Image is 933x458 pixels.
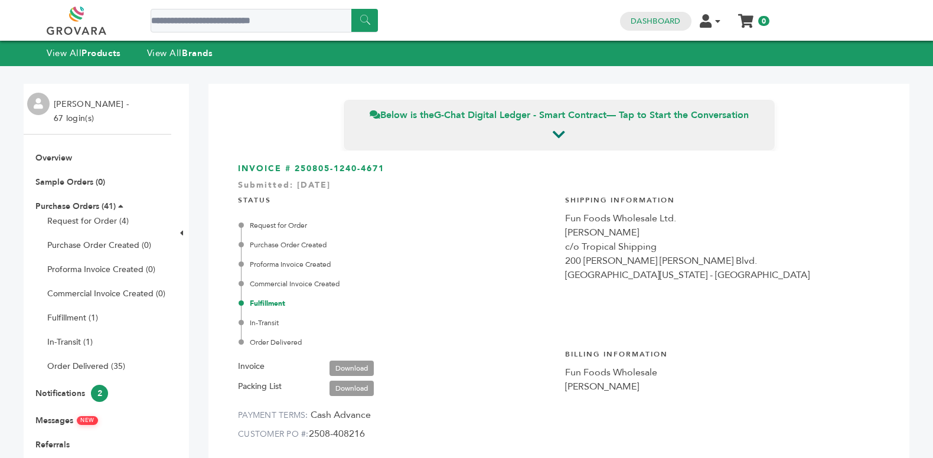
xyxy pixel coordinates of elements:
a: Proforma Invoice Created (0) [47,264,155,275]
div: Order Delivered [241,337,553,348]
div: 200 [PERSON_NAME] [PERSON_NAME] Blvd. [565,254,880,268]
div: Commercial Invoice Created [241,279,553,289]
div: c/o Tropical Shipping [565,240,880,254]
div: Submitted: [DATE] [238,179,880,197]
a: View AllBrands [147,47,213,59]
label: Invoice [238,359,265,374]
h4: Shipping Information [565,187,880,211]
a: Order Delivered (35) [47,361,125,372]
h4: STATUS [238,187,553,211]
div: [GEOGRAPHIC_DATA][US_STATE] - [GEOGRAPHIC_DATA] [565,268,880,282]
h3: INVOICE # 250805-1240-4671 [238,163,880,175]
div: Fun Foods Wholesale [565,365,880,380]
a: MessagesNEW [35,415,98,426]
a: Download [330,361,374,376]
a: Download [330,381,374,396]
a: Request for Order (4) [47,215,129,227]
span: Cash Advance [311,408,371,421]
span: Below is the — Tap to Start the Conversation [370,109,749,122]
a: Purchase Order Created (0) [47,240,151,251]
strong: Products [81,47,120,59]
img: profile.png [27,93,50,115]
li: [PERSON_NAME] - 67 login(s) [54,97,132,126]
a: Fulfillment (1) [47,312,98,323]
input: Search a product or brand... [151,9,378,32]
strong: G-Chat Digital Ledger - Smart Contract [434,109,606,122]
strong: Brands [182,47,213,59]
div: Proforma Invoice Created [241,259,553,270]
a: Referrals [35,439,70,450]
div: [PERSON_NAME] [565,380,880,394]
h4: Billing Information [565,341,880,365]
a: My Cart [739,11,753,23]
a: Purchase Orders (41) [35,201,116,212]
div: Fulfillment [241,298,553,309]
span: 2508-408216 [309,427,365,440]
a: Dashboard [631,16,680,27]
div: Purchase Order Created [241,240,553,250]
a: View AllProducts [47,47,121,59]
a: In-Transit (1) [47,336,93,348]
label: CUSTOMER PO #: [238,428,309,440]
div: Request for Order [241,220,553,231]
div: Fun Foods Wholesale Ltd. [565,211,880,225]
div: [PERSON_NAME] [565,225,880,240]
label: Packing List [238,380,282,394]
a: Overview [35,152,72,163]
span: 2 [91,385,108,402]
div: In-Transit [241,318,553,328]
span: 0 [758,16,769,26]
span: NEW [77,416,98,425]
a: Notifications2 [35,388,108,399]
label: PAYMENT TERMS: [238,410,308,421]
a: Sample Orders (0) [35,176,105,188]
a: Commercial Invoice Created (0) [47,288,165,299]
